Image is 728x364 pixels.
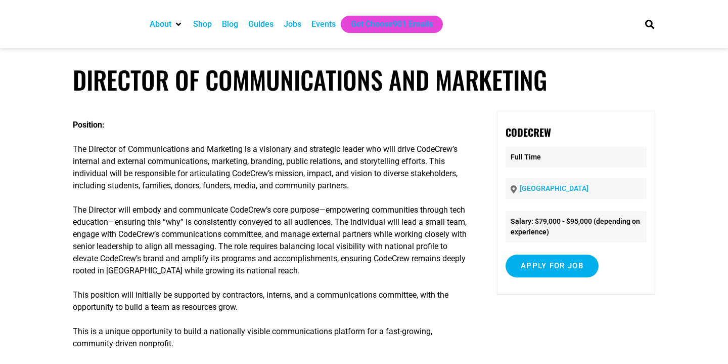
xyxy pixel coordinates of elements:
[506,255,599,277] input: Apply for job
[145,16,628,33] nav: Main nav
[73,143,468,192] p: The Director of Communications and Marketing is a visionary and strategic leader who will drive C...
[248,18,274,30] a: Guides
[506,147,647,168] p: Full Time
[520,184,588,192] a: [GEOGRAPHIC_DATA]
[284,18,301,30] a: Jobs
[222,18,238,30] a: Blog
[73,120,105,130] strong: Position:
[73,65,655,95] h1: Director of Communications and Marketing
[506,211,647,242] li: Salary: $79,000 - $95,000 (depending on experience)
[351,18,433,30] a: Get Choose901 Emails
[73,289,468,313] p: This position will initially be supported by contractors, interns, and a communications committee...
[73,204,468,277] p: The Director will embody and communicate CodeCrew’s core purpose—empowering communities through t...
[642,16,658,32] div: Search
[73,326,468,350] p: This is a unique opportunity to build a nationally visible communications platform for a fast-gro...
[311,18,336,30] a: Events
[506,125,551,140] strong: CodeCrew
[150,18,171,30] a: About
[193,18,212,30] a: Shop
[145,16,188,33] div: About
